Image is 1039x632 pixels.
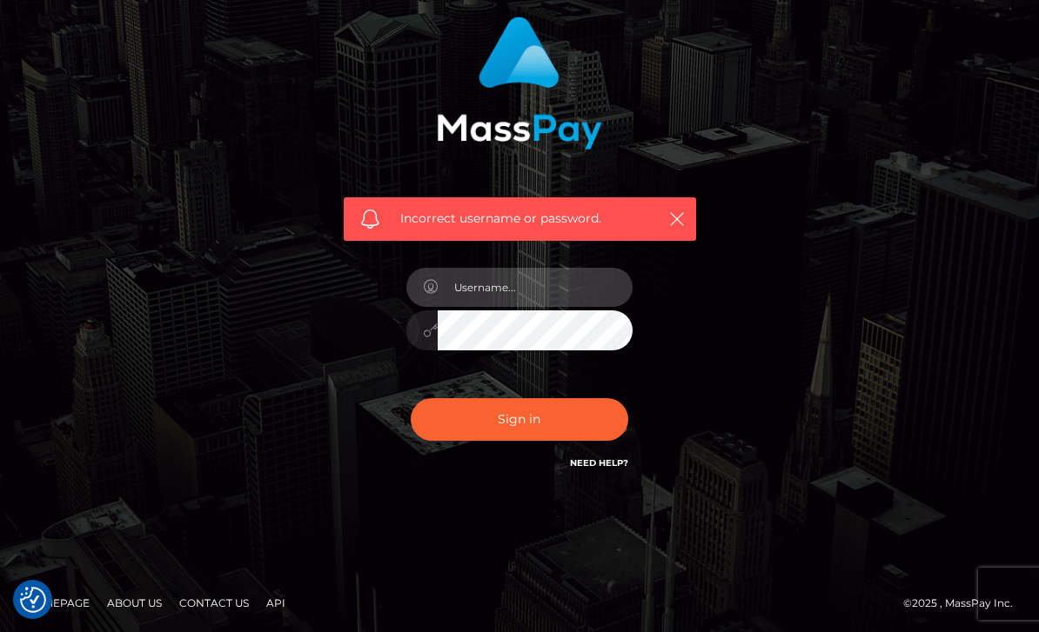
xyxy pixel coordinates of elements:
button: Consent Preferences [20,587,46,613]
span: Incorrect username or password. [400,210,648,228]
img: MassPay Login [437,17,602,150]
input: Username... [438,268,633,307]
a: Homepage [19,589,97,616]
a: API [259,589,292,616]
a: Contact Us [172,589,256,616]
button: Sign in [411,398,628,441]
a: Need Help? [570,457,628,469]
div: © 2025 , MassPay Inc. [903,594,1026,613]
a: About Us [100,589,169,616]
img: Revisit consent button [20,587,46,613]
